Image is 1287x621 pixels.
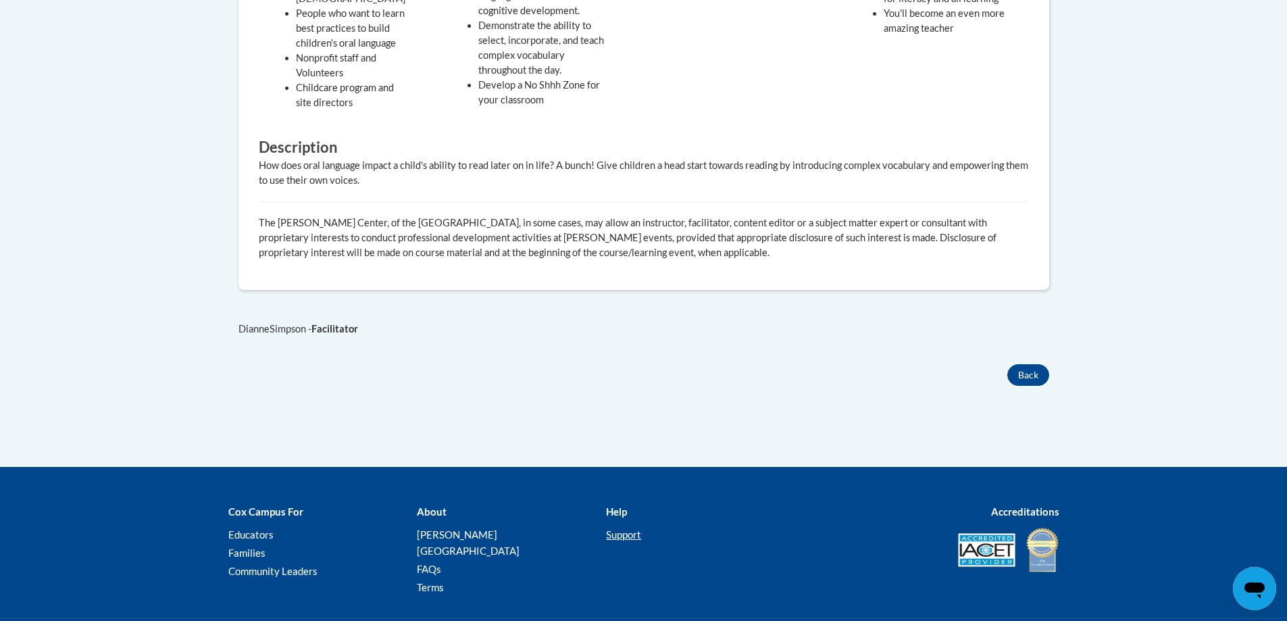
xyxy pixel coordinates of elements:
a: Community Leaders [228,565,318,577]
li: Nonprofit staff and Volunteers [296,51,411,80]
a: FAQs [417,563,441,575]
h3: Description [259,137,1029,158]
iframe: Button to launch messaging window [1233,567,1276,610]
b: Accreditations [991,505,1059,518]
b: About [417,505,447,518]
a: Terms [417,581,444,593]
li: People who want to learn best practices to build children's oral language [296,6,411,51]
li: Demonstrate the ability to select, incorporate, and teach complex vocabulary throughout the day. [478,18,613,78]
a: Families [228,547,266,559]
p: The [PERSON_NAME] Center, of the [GEOGRAPHIC_DATA], in some cases, may allow an instructor, facil... [259,216,1029,260]
b: Cox Campus For [228,505,303,518]
div: DianneSimpson - [238,322,1049,337]
li: Develop a No Shhh Zone for your classroom [478,78,613,107]
li: You'll become an even more amazing teacher [884,6,1019,36]
a: Support [606,528,641,541]
img: Accredited IACET® Provider [958,533,1015,567]
li: Childcare program and site directors [296,80,411,110]
img: IDA® Accredited [1026,526,1059,574]
a: Educators [228,528,274,541]
a: [PERSON_NAME][GEOGRAPHIC_DATA] [417,528,520,557]
div: How does oral language impact a child's ability to read later on in life? A bunch! Give children ... [259,158,1029,188]
button: Back [1007,364,1049,386]
b: Help [606,505,627,518]
b: Facilitator [311,323,358,334]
